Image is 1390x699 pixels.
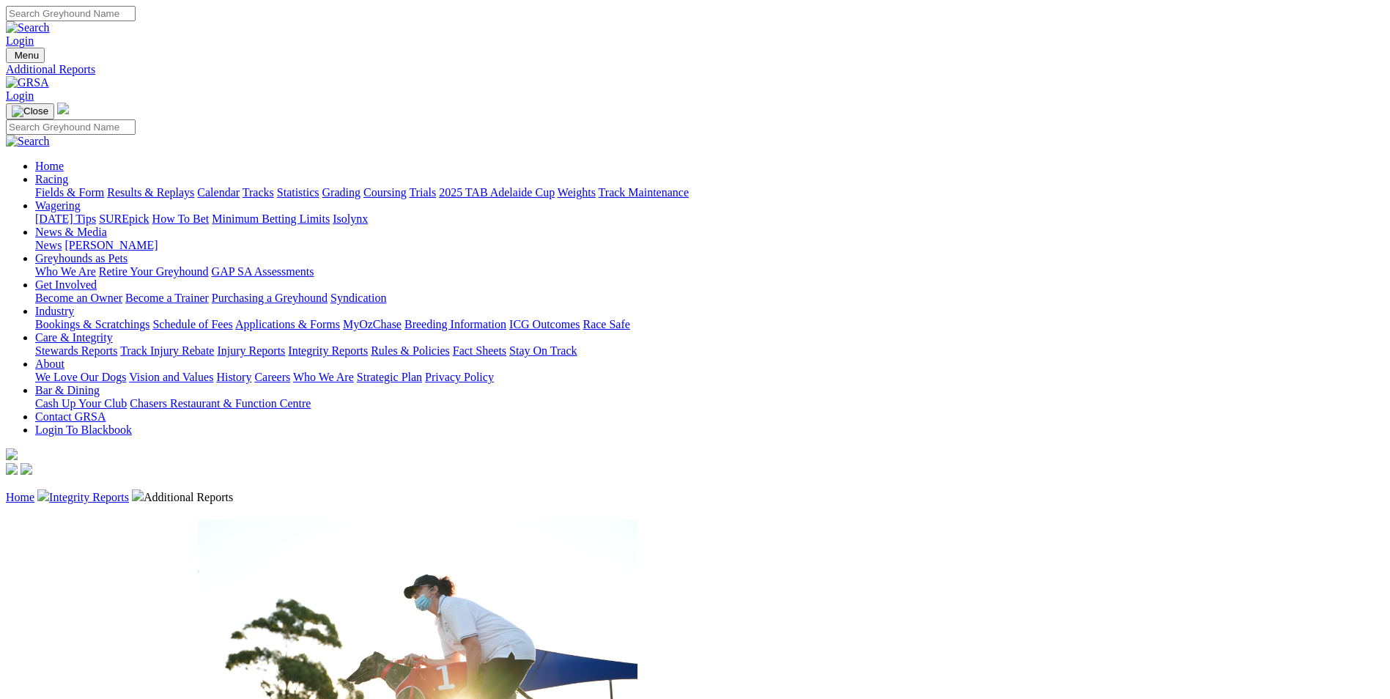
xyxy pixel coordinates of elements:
[212,212,330,225] a: Minimum Betting Limits
[330,292,386,304] a: Syndication
[293,371,354,383] a: Who We Are
[152,318,232,330] a: Schedule of Fees
[35,305,74,317] a: Industry
[35,239,62,251] a: News
[243,186,274,199] a: Tracks
[6,34,34,47] a: Login
[35,358,64,370] a: About
[37,489,49,501] img: chevron-right.svg
[35,410,106,423] a: Contact GRSA
[35,292,1384,305] div: Get Involved
[130,397,311,410] a: Chasers Restaurant & Function Centre
[235,318,340,330] a: Applications & Forms
[6,21,50,34] img: Search
[6,48,45,63] button: Toggle navigation
[216,371,251,383] a: History
[6,119,136,135] input: Search
[404,318,506,330] a: Breeding Information
[35,239,1384,252] div: News & Media
[425,371,494,383] a: Privacy Policy
[99,265,209,278] a: Retire Your Greyhound
[35,371,1384,384] div: About
[120,344,214,357] a: Track Injury Rebate
[35,371,126,383] a: We Love Our Dogs
[6,448,18,460] img: logo-grsa-white.png
[35,186,104,199] a: Fields & Form
[333,212,368,225] a: Isolynx
[64,239,158,251] a: [PERSON_NAME]
[558,186,596,199] a: Weights
[132,489,144,501] img: chevron-right.svg
[6,63,1384,76] a: Additional Reports
[322,186,361,199] a: Grading
[35,318,149,330] a: Bookings & Scratchings
[35,318,1384,331] div: Industry
[35,160,64,172] a: Home
[439,186,555,199] a: 2025 TAB Adelaide Cup
[599,186,689,199] a: Track Maintenance
[35,265,1384,278] div: Greyhounds as Pets
[583,318,629,330] a: Race Safe
[343,318,402,330] a: MyOzChase
[125,292,209,304] a: Become a Trainer
[57,103,69,114] img: logo-grsa-white.png
[254,371,290,383] a: Careers
[35,199,81,212] a: Wagering
[35,212,96,225] a: [DATE] Tips
[409,186,436,199] a: Trials
[6,491,34,503] a: Home
[35,424,132,436] a: Login To Blackbook
[99,212,149,225] a: SUREpick
[509,344,577,357] a: Stay On Track
[35,212,1384,226] div: Wagering
[212,265,314,278] a: GAP SA Assessments
[509,318,580,330] a: ICG Outcomes
[6,135,50,148] img: Search
[197,186,240,199] a: Calendar
[288,344,368,357] a: Integrity Reports
[35,344,1384,358] div: Care & Integrity
[217,344,285,357] a: Injury Reports
[129,371,213,383] a: Vision and Values
[35,278,97,291] a: Get Involved
[453,344,506,357] a: Fact Sheets
[35,331,113,344] a: Care & Integrity
[15,50,39,61] span: Menu
[35,173,68,185] a: Racing
[6,6,136,21] input: Search
[371,344,450,357] a: Rules & Policies
[35,397,1384,410] div: Bar & Dining
[35,226,107,238] a: News & Media
[107,186,194,199] a: Results & Replays
[35,384,100,396] a: Bar & Dining
[6,89,34,102] a: Login
[277,186,319,199] a: Statistics
[6,76,49,89] img: GRSA
[35,186,1384,199] div: Racing
[35,292,122,304] a: Become an Owner
[6,489,1384,504] p: Additional Reports
[6,463,18,475] img: facebook.svg
[35,397,127,410] a: Cash Up Your Club
[6,103,54,119] button: Toggle navigation
[152,212,210,225] a: How To Bet
[35,265,96,278] a: Who We Are
[35,252,127,265] a: Greyhounds as Pets
[12,106,48,117] img: Close
[21,463,32,475] img: twitter.svg
[363,186,407,199] a: Coursing
[357,371,422,383] a: Strategic Plan
[49,491,129,503] a: Integrity Reports
[35,344,117,357] a: Stewards Reports
[212,292,328,304] a: Purchasing a Greyhound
